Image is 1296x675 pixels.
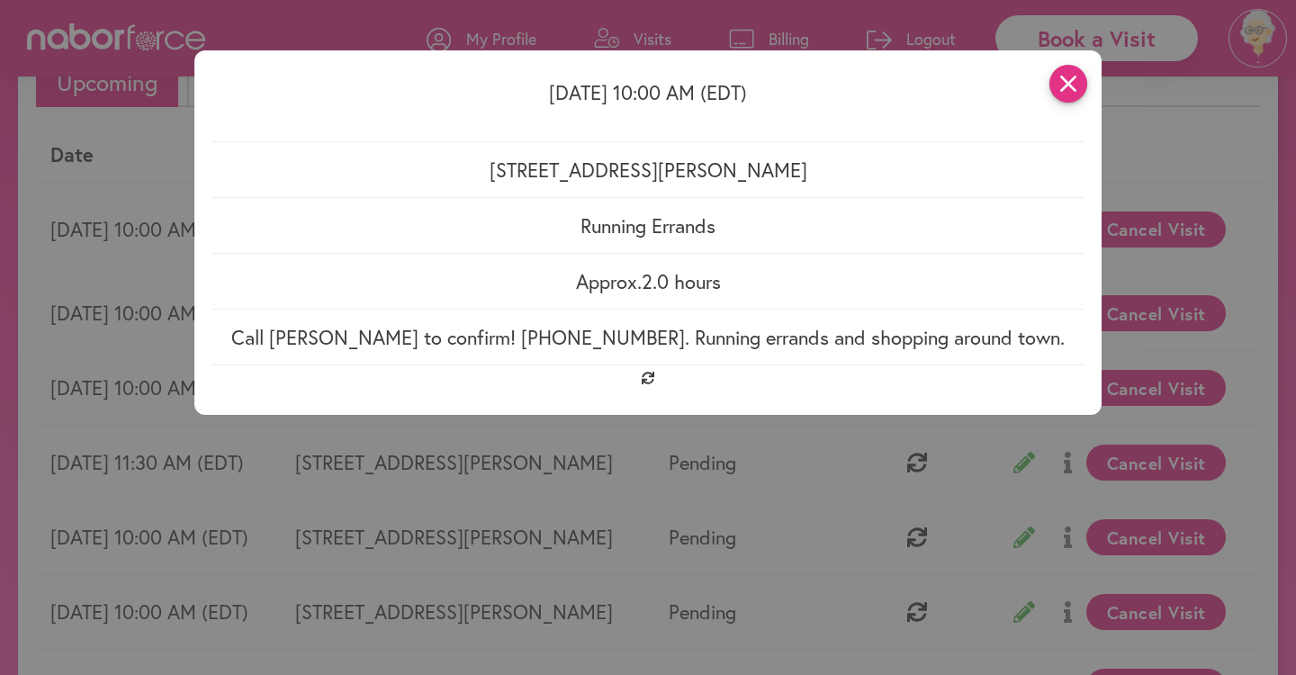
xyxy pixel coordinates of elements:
[1049,65,1087,103] i: close
[212,157,1084,183] p: [STREET_ADDRESS][PERSON_NAME]
[212,268,1084,294] p: Approx. 2.0 hours
[212,324,1084,350] p: Call [PERSON_NAME] to confirm! [PHONE_NUMBER]. Running errands and shopping around town.
[549,79,747,105] span: [DATE] 10:00 AM (EDT)
[212,212,1084,238] p: Running Errands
